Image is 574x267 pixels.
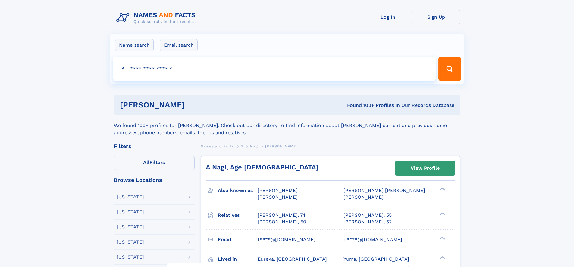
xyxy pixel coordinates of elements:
div: Browse Locations [114,177,195,183]
div: [US_STATE] [117,225,144,229]
a: View Profile [395,161,455,175]
div: [US_STATE] [117,210,144,214]
a: [PERSON_NAME], 55 [343,212,392,219]
a: [PERSON_NAME], 74 [258,212,306,219]
button: Search Button [438,57,461,81]
span: N [240,144,243,148]
a: Log In [364,10,412,24]
span: [PERSON_NAME] [258,188,298,193]
a: Sign Up [412,10,460,24]
span: [PERSON_NAME] [PERSON_NAME] [343,188,425,193]
div: ❯ [438,212,445,216]
h1: [PERSON_NAME] [120,101,266,109]
div: ❯ [438,236,445,240]
a: [PERSON_NAME], 50 [258,219,306,225]
h3: Relatives [218,210,258,220]
a: N [240,142,243,150]
span: All [143,160,149,165]
div: [US_STATE] [117,255,144,259]
h3: Lived in [218,254,258,264]
a: [PERSON_NAME], 52 [343,219,392,225]
div: ❯ [438,187,445,191]
a: A Nagi, Age [DEMOGRAPHIC_DATA] [206,163,318,171]
label: Filters [114,156,195,170]
a: Nagi [250,142,258,150]
img: Logo Names and Facts [114,10,201,26]
span: Yuma, [GEOGRAPHIC_DATA] [343,256,409,262]
div: [US_STATE] [117,194,144,199]
label: Name search [115,39,154,51]
div: We found 100+ profiles for [PERSON_NAME]. Check out our directory to find information about [PERS... [114,115,460,136]
div: Filters [114,144,195,149]
span: [PERSON_NAME] [343,194,384,200]
label: Email search [160,39,198,51]
h3: Email [218,234,258,245]
div: ❯ [438,256,445,259]
div: View Profile [411,161,440,175]
span: [PERSON_NAME] [258,194,298,200]
span: Nagi [250,144,258,148]
div: Found 100+ Profiles In Our Records Database [266,102,454,109]
span: Eureka, [GEOGRAPHIC_DATA] [258,256,327,262]
a: Names and Facts [201,142,234,150]
div: [US_STATE] [117,240,144,244]
input: search input [113,57,436,81]
span: [PERSON_NAME] [265,144,297,148]
h3: Also known as [218,185,258,196]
